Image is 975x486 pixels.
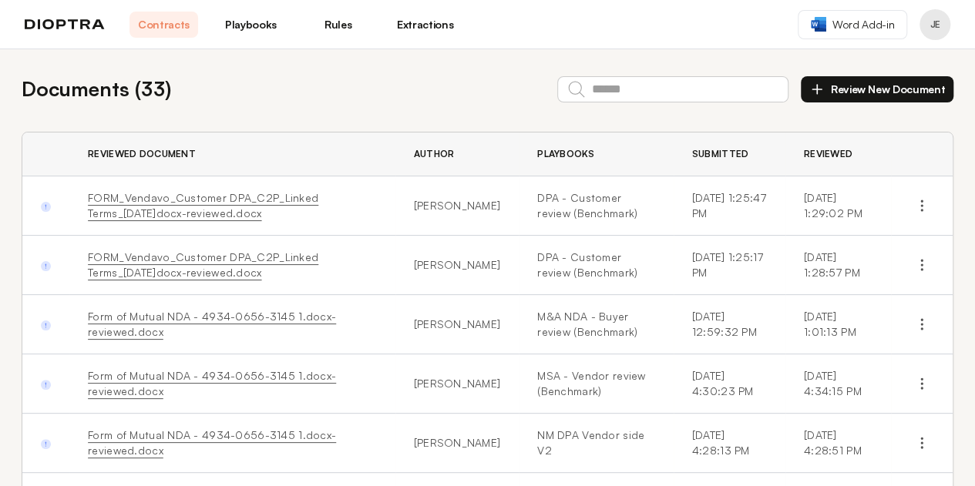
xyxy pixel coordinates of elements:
button: Profile menu [920,9,950,40]
td: [DATE] 12:59:32 PM [674,295,785,354]
img: Done [41,202,51,212]
img: Done [41,320,51,330]
th: Submitted [674,132,785,176]
td: [PERSON_NAME] [395,236,519,295]
td: [DATE] 4:30:23 PM [674,354,785,414]
h2: Documents ( 33 ) [22,74,171,104]
img: Done [41,261,51,271]
a: Form of Mutual NDA - 4934-0656-3145 1.docx-reviewed.docx [88,428,336,457]
td: [PERSON_NAME] [395,295,519,354]
a: Word Add-in [798,10,907,39]
td: [DATE] 4:28:13 PM [674,414,785,473]
td: [PERSON_NAME] [395,354,519,414]
img: Done [41,439,51,449]
span: Word Add-in [832,17,894,32]
a: Extractions [391,12,459,38]
a: Form of Mutual NDA - 4934-0656-3145 1.docx-reviewed.docx [88,369,336,397]
a: DPA - Customer review (Benchmark) [537,250,654,280]
td: [DATE] 4:28:51 PM [785,414,891,473]
td: [DATE] 1:28:57 PM [785,236,891,295]
a: FORM_Vendavo_Customer DPA_C2P_Linked Terms_[DATE]docx-reviewed.docx [88,191,318,220]
td: [DATE] 1:25:17 PM [674,236,785,295]
td: [PERSON_NAME] [395,414,519,473]
img: Done [41,380,51,390]
a: Playbooks [217,12,285,38]
a: Contracts [129,12,198,38]
a: Rules [304,12,372,38]
th: Reviewed [785,132,891,176]
td: [DATE] 4:34:15 PM [785,354,891,414]
button: Review New Document [801,76,953,102]
td: [PERSON_NAME] [395,176,519,236]
a: MSA - Vendor review (Benchmark) [537,368,654,399]
th: Playbooks [519,132,673,176]
th: Author [395,132,519,176]
td: [DATE] 1:01:13 PM [785,295,891,354]
a: Form of Mutual NDA - 4934-0656-3145 1.docx-reviewed.docx [88,310,336,338]
img: logo [25,19,105,30]
td: [DATE] 1:29:02 PM [785,176,891,236]
a: DPA - Customer review (Benchmark) [537,190,654,221]
a: M&A NDA - Buyer review (Benchmark) [537,309,654,340]
img: word [811,17,826,32]
a: NM DPA Vendor side V2 [537,427,654,458]
th: Reviewed Document [69,132,395,176]
td: [DATE] 1:25:47 PM [674,176,785,236]
a: FORM_Vendavo_Customer DPA_C2P_Linked Terms_[DATE]docx-reviewed.docx [88,250,318,279]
